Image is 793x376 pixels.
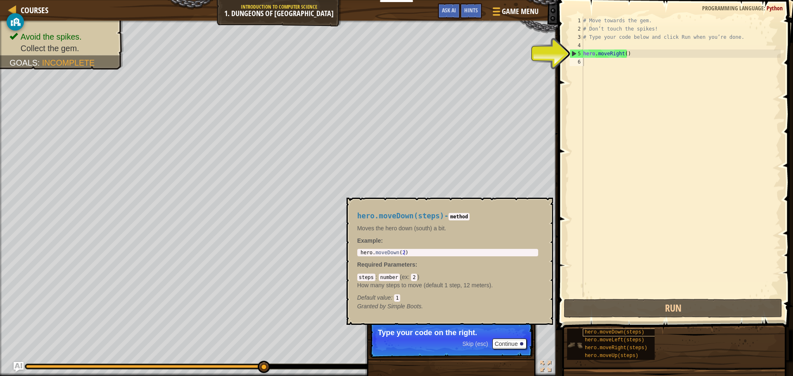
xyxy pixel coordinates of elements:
[585,337,644,343] span: hero.moveLeft(steps)
[570,50,583,58] div: 5
[379,274,400,281] code: number
[357,237,383,244] strong: :
[564,299,782,318] button: Run
[408,274,411,280] span: :
[585,353,639,359] span: hero.moveUp(steps)
[357,224,538,232] p: Moves the hero down (south) a bit.
[9,43,115,54] li: Collect the gem.
[764,4,767,12] span: :
[357,273,538,302] div: ( )
[502,6,539,17] span: Game Menu
[357,274,375,281] code: steps
[767,4,783,12] span: Python
[357,303,387,310] span: Granted by
[449,213,470,220] code: method
[42,58,95,67] span: Incomplete
[402,274,408,280] span: ex
[570,41,583,50] div: 4
[462,341,488,347] span: Skip (esc)
[570,17,583,25] div: 1
[357,212,444,220] span: hero.moveDown(steps)
[14,362,24,372] button: Ask AI
[464,6,478,14] span: Hints
[438,3,460,19] button: Ask AI
[357,261,415,268] span: Required Parameters
[357,281,538,289] p: How many steps to move (default 1 step, 12 meters).
[7,13,24,31] button: GoGuardian Privacy Information
[357,294,391,301] span: Default value
[537,359,554,376] button: Toggle fullscreen
[411,274,417,281] code: 2
[375,274,379,280] span: :
[378,329,525,337] p: Type your code on the right.
[391,294,394,301] span: :
[17,5,48,16] a: Courses
[570,25,583,33] div: 2
[21,5,48,16] span: Courses
[486,3,544,23] button: Game Menu
[567,337,583,353] img: portrait.png
[357,303,423,310] em: Simple Boots.
[442,6,456,14] span: Ask AI
[9,31,115,43] li: Avoid the spikes.
[585,329,644,335] span: hero.moveDown(steps)
[570,58,583,66] div: 6
[585,345,647,351] span: hero.moveRight(steps)
[38,58,42,67] span: :
[21,32,82,41] span: Avoid the spikes.
[357,237,381,244] span: Example
[415,261,418,268] span: :
[357,212,538,220] h4: -
[570,33,583,41] div: 3
[21,44,79,53] span: Collect the gem.
[492,338,527,349] button: Continue
[702,4,764,12] span: Programming language
[394,294,400,302] code: 1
